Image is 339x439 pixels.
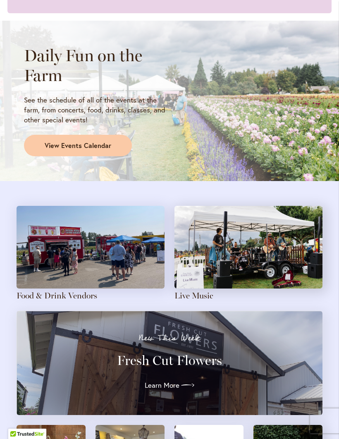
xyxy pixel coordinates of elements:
[24,135,132,156] a: View Events Calendar
[17,291,97,301] a: Food & Drink Vendors
[174,291,213,301] a: Live Music
[145,380,179,390] span: Learn More
[31,334,308,342] p: New This Week
[45,141,111,150] span: View Events Calendar
[145,379,194,392] a: Learn More
[24,95,169,125] p: See the schedule of all of the events at the farm, from concerts, food, drinks, classes, and othe...
[17,206,165,289] img: Attendees gather around food trucks on a sunny day at the farm
[174,206,322,289] img: A four-person band plays with a field of pink dahlias in the background
[31,352,308,369] h3: Fresh Cut Flowers
[24,45,169,85] h2: Daily Fun on the Farm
